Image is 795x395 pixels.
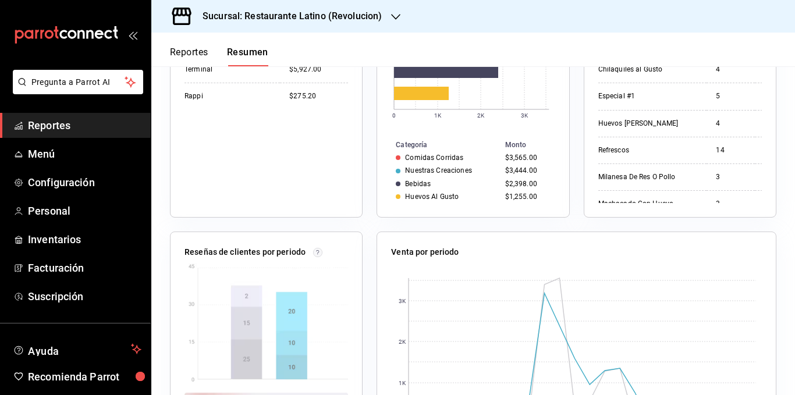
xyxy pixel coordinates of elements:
[716,91,746,101] div: 5
[289,91,348,101] div: $275.20
[8,84,143,97] a: Pregunta a Parrot AI
[598,119,698,129] div: Huevos [PERSON_NAME]
[405,154,463,162] div: Comidas Corridas
[716,119,746,129] div: 4
[521,112,528,119] text: 3K
[184,246,306,258] p: Reseñas de clientes por periodo
[405,180,431,188] div: Bebidas
[28,260,141,276] span: Facturación
[377,138,500,151] th: Categoría
[505,193,551,201] div: $1,255.00
[31,76,125,88] span: Pregunta a Parrot AI
[399,380,406,386] text: 1K
[399,339,406,345] text: 2K
[716,145,746,155] div: 14
[170,47,208,66] button: Reportes
[598,199,698,209] div: Machacado Con Huevo
[128,30,137,40] button: open_drawer_menu
[193,9,382,23] h3: Sucursal: Restaurante Latino (Revolucion)
[716,172,746,182] div: 3
[716,199,746,209] div: 3
[391,246,459,258] p: Venta por periodo
[505,154,551,162] div: $3,565.00
[405,166,471,175] div: Nuestras Creaciones
[28,342,126,356] span: Ayuda
[227,47,268,66] button: Resumen
[505,166,551,175] div: $3,444.00
[170,47,268,66] div: navigation tabs
[28,289,141,304] span: Suscripción
[405,193,459,201] div: Huevos Al Gusto
[505,180,551,188] div: $2,398.00
[28,203,141,219] span: Personal
[598,145,698,155] div: Refrescos
[28,118,141,133] span: Reportes
[28,175,141,190] span: Configuración
[184,65,271,74] div: Terminal
[434,112,442,119] text: 1K
[392,112,396,119] text: 0
[28,232,141,247] span: Inventarios
[399,298,406,304] text: 3K
[289,65,348,74] div: $5,927.00
[13,70,143,94] button: Pregunta a Parrot AI
[598,65,698,74] div: Chilaquiles al Gusto
[598,91,698,101] div: Especial #1
[28,146,141,162] span: Menú
[716,65,746,74] div: 4
[501,138,569,151] th: Monto
[28,369,141,385] span: Recomienda Parrot
[184,91,271,101] div: Rappi
[598,172,698,182] div: Milanesa De Res O Pollo
[477,112,485,119] text: 2K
